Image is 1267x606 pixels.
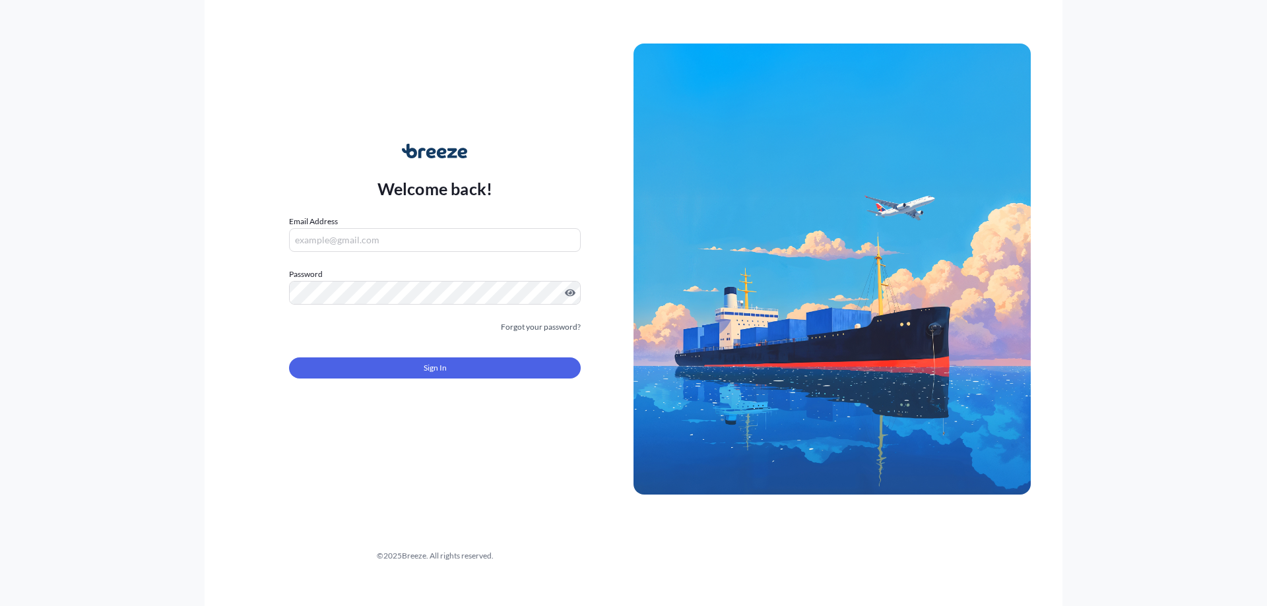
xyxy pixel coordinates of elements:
div: © 2025 Breeze. All rights reserved. [236,549,633,562]
span: Sign In [424,361,447,375]
button: Sign In [289,357,581,379]
label: Email Address [289,215,338,228]
a: Forgot your password? [501,320,581,334]
img: Ship illustration [633,44,1031,495]
p: Welcome back! [377,178,493,199]
input: example@gmail.com [289,228,581,252]
button: Show password [565,288,575,298]
label: Password [289,268,581,281]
